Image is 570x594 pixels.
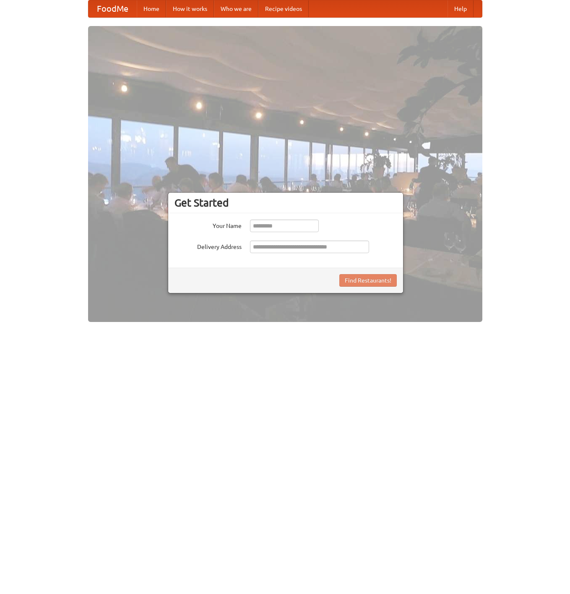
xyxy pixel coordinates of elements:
[166,0,214,17] a: How it works
[174,196,397,209] h3: Get Started
[339,274,397,287] button: Find Restaurants!
[174,241,242,251] label: Delivery Address
[88,0,137,17] a: FoodMe
[137,0,166,17] a: Home
[448,0,474,17] a: Help
[174,220,242,230] label: Your Name
[258,0,309,17] a: Recipe videos
[214,0,258,17] a: Who we are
